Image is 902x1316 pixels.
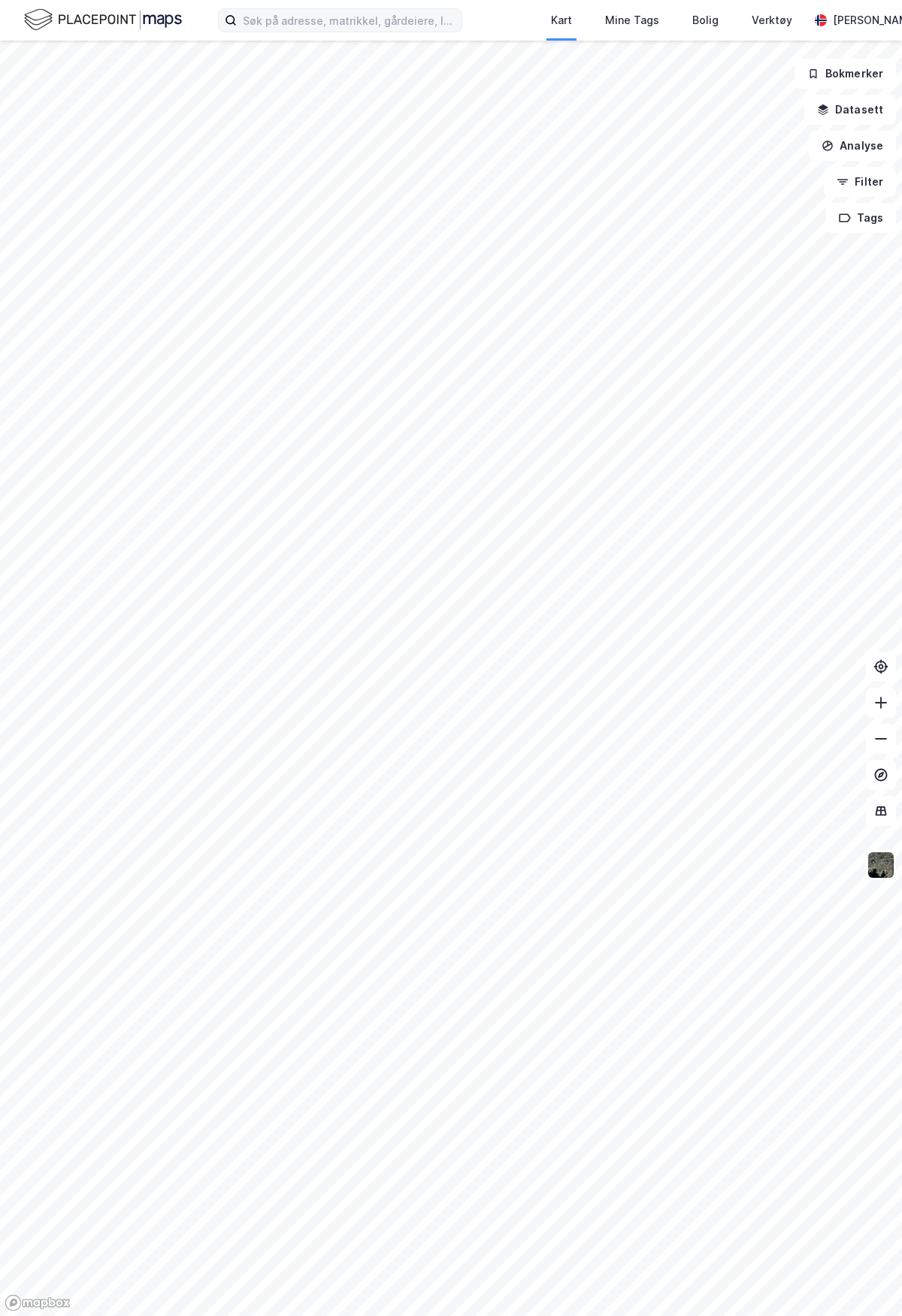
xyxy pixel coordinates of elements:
iframe: Chat Widget [827,1244,902,1316]
div: Bolig [692,11,719,29]
a: Mapbox homepage [5,1294,71,1311]
button: Tags [826,203,896,233]
img: logo.f888ab2527a4732fd821a326f86c7f29.svg [24,7,182,33]
button: Datasett [804,95,896,125]
div: Mine Tags [605,11,659,29]
button: Analyse [809,131,896,161]
button: Bokmerker [795,59,896,89]
div: Kart [551,11,572,29]
button: Filter [824,167,896,197]
div: Kontrollprogram for chat [827,1244,902,1316]
div: Verktøy [752,11,792,29]
img: 9k= [867,851,895,879]
input: Søk på adresse, matrikkel, gårdeiere, leietakere eller personer [237,9,462,32]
